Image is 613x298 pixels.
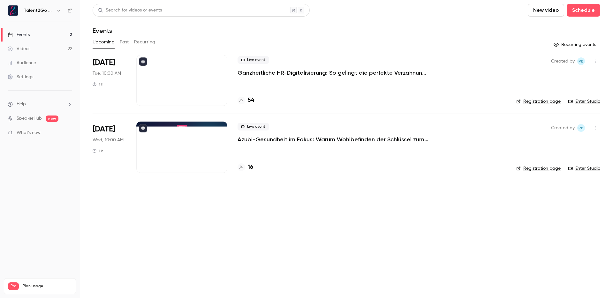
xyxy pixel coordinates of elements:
li: help-dropdown-opener [8,101,72,108]
div: Audience [8,60,36,66]
div: Search for videos or events [98,7,162,14]
img: Talent2Go GmbH [8,5,18,16]
div: 1 h [93,148,103,153]
div: 1 h [93,82,103,87]
span: Live event [238,56,269,64]
span: Pascal Blot [577,124,585,132]
a: Azubi-Gesundheit im Fokus: Warum Wohlbefinden der Schlüssel zum Ausbildungserfolg ist 💚 [238,136,429,143]
h4: 16 [248,163,253,172]
span: Live event [238,123,269,130]
span: [DATE] [93,57,115,68]
button: Schedule [567,4,600,17]
span: Plan usage [23,284,72,289]
a: 54 [238,96,254,105]
button: Upcoming [93,37,115,47]
button: New video [528,4,564,17]
span: What's new [17,130,41,136]
span: [DATE] [93,124,115,134]
a: Ganzheitliche HR-Digitalisierung: So gelingt die perfekte Verzahnung von HR und Ausbildung mit Pe... [238,69,429,77]
div: Videos [8,46,30,52]
h1: Events [93,27,112,34]
h6: Talent2Go GmbH [24,7,54,14]
span: Tue, 10:00 AM [93,70,121,77]
button: Recurring [134,37,155,47]
a: SpeakerHub [17,115,42,122]
a: 16 [238,163,253,172]
a: Enter Studio [568,98,600,105]
div: Events [8,32,30,38]
span: Pro [8,282,19,290]
div: Oct 14 Tue, 10:00 AM (Europe/Berlin) [93,55,126,106]
a: Registration page [516,98,561,105]
span: Created by [551,57,575,65]
div: Nov 12 Wed, 10:00 AM (Europe/Berlin) [93,122,126,173]
a: Registration page [516,165,561,172]
div: Settings [8,74,33,80]
span: Help [17,101,26,108]
button: Past [120,37,129,47]
button: Recurring events [551,40,600,50]
span: PB [579,57,584,65]
span: PB [579,124,584,132]
span: Wed, 10:00 AM [93,137,124,143]
h4: 54 [248,96,254,105]
span: new [46,115,58,122]
a: Enter Studio [568,165,600,172]
span: Created by [551,124,575,132]
span: Pascal Blot [577,57,585,65]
